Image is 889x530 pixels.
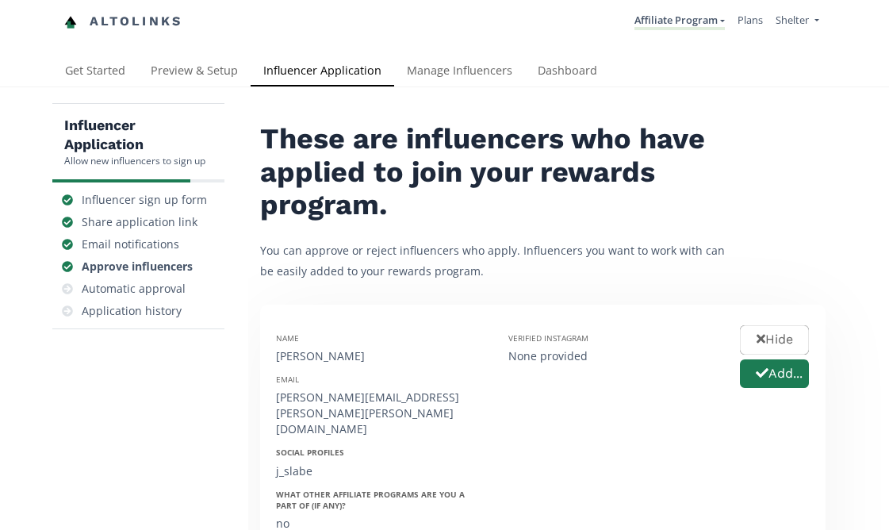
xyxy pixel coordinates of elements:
a: Plans [738,13,763,27]
span: Shelter [776,13,809,27]
a: Affiliate Program [634,13,725,30]
a: Shelter [776,13,818,31]
div: Email notifications [82,236,179,252]
button: Add... [740,359,809,389]
div: [PERSON_NAME] [276,348,485,364]
a: Influencer Application [251,56,394,88]
h5: Influencer Application [64,116,213,154]
img: favicon-32x32.png [64,16,77,29]
div: Application history [82,303,182,319]
p: You can approve or reject influencers who apply. Influencers you want to work with can be easily ... [260,240,736,280]
div: None provided [508,348,717,364]
a: Dashboard [525,56,610,88]
div: Email [276,374,485,385]
a: Get Started [52,56,138,88]
div: Verified Instagram [508,332,717,344]
a: Altolinks [64,9,183,35]
div: Allow new influencers to sign up [64,154,213,167]
div: Share application link [82,214,197,230]
div: [PERSON_NAME][EMAIL_ADDRESS][PERSON_NAME][PERSON_NAME][DOMAIN_NAME] [276,390,485,437]
div: Influencer sign up form [82,192,207,208]
strong: What other Affiliate Programs are you a part of (if any)? [276,489,465,511]
button: Hide [740,325,809,355]
div: j_slabe [276,463,485,479]
a: Preview & Setup [138,56,251,88]
h2: These are influencers who have applied to join your rewards program. [260,123,736,221]
div: Approve influencers [82,259,193,275]
a: Manage Influencers [394,56,525,88]
div: Name [276,332,485,344]
strong: Social Profiles [276,447,344,458]
div: Automatic approval [82,281,186,297]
